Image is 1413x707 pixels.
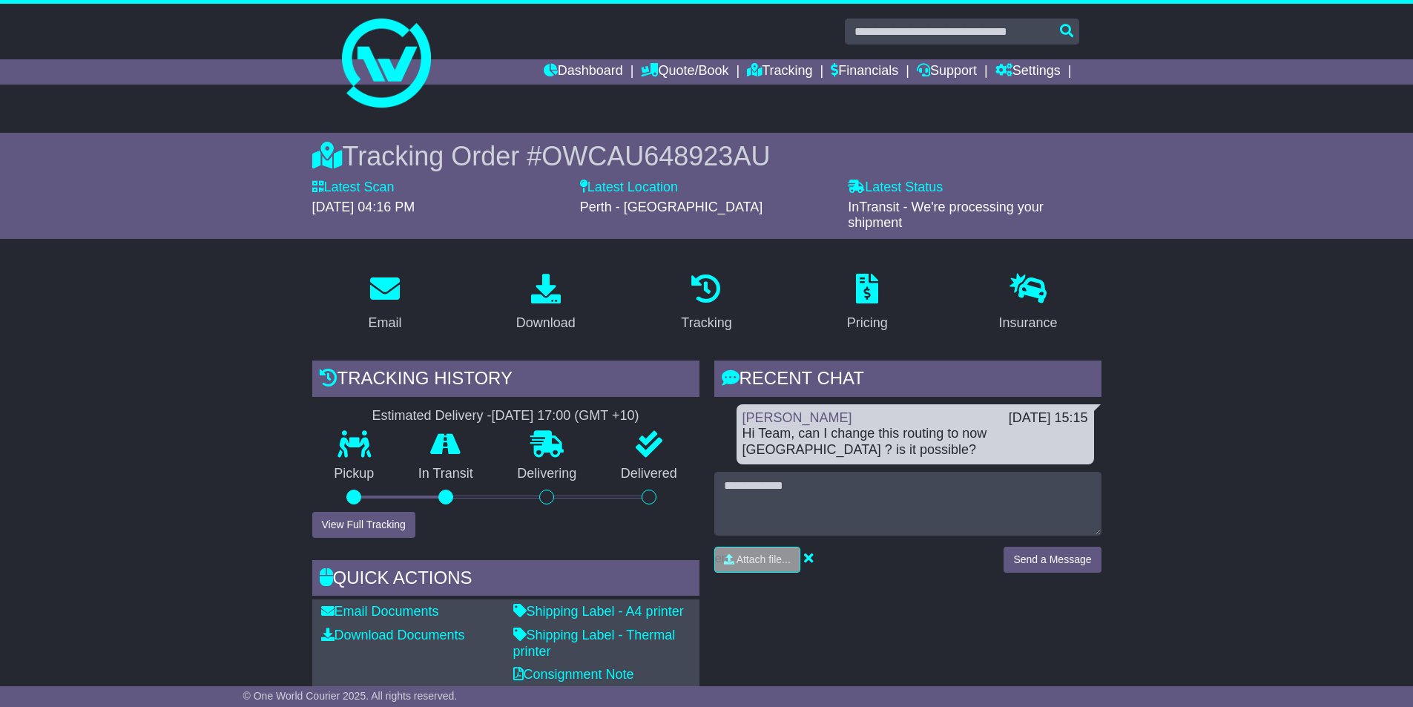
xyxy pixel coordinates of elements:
a: Download Documents [321,628,465,642]
div: RECENT CHAT [714,361,1101,401]
span: [DATE] 04:16 PM [312,200,415,214]
button: View Full Tracking [312,512,415,538]
div: Tracking [681,313,731,333]
div: Pricing [847,313,888,333]
a: Support [917,59,977,85]
div: Email [368,313,401,333]
div: Tracking history [312,361,699,401]
button: Send a Message [1004,547,1101,573]
span: OWCAU648923AU [541,141,770,171]
span: InTransit - We're processing your shipment [848,200,1044,231]
a: Financials [831,59,898,85]
div: Download [516,313,576,333]
a: Consignment Note [513,667,634,682]
a: Email Documents [321,604,439,619]
label: Latest Status [848,180,943,196]
a: Insurance [989,269,1067,338]
a: Dashboard [544,59,623,85]
div: [DATE] 17:00 (GMT +10) [492,408,639,424]
a: Shipping Label - Thermal printer [513,628,676,659]
p: Delivered [599,466,699,482]
p: Pickup [312,466,397,482]
label: Latest Scan [312,180,395,196]
div: Insurance [999,313,1058,333]
a: Pricing [837,269,897,338]
div: Estimated Delivery - [312,408,699,424]
a: Email [358,269,411,338]
p: Delivering [495,466,599,482]
a: [PERSON_NAME] [742,410,852,425]
a: Shipping Label - A4 printer [513,604,684,619]
span: Perth - [GEOGRAPHIC_DATA] [580,200,763,214]
div: Tracking Order # [312,140,1101,172]
div: Hi Team, can I change this routing to now [GEOGRAPHIC_DATA] ? is it possible? [742,426,1088,458]
span: © One World Courier 2025. All rights reserved. [243,690,458,702]
a: Tracking [671,269,741,338]
a: Quote/Book [641,59,728,85]
label: Latest Location [580,180,678,196]
div: Quick Actions [312,560,699,600]
a: Tracking [747,59,812,85]
a: Download [507,269,585,338]
p: In Transit [396,466,495,482]
div: [DATE] 15:15 [1009,410,1088,427]
a: Settings [995,59,1061,85]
